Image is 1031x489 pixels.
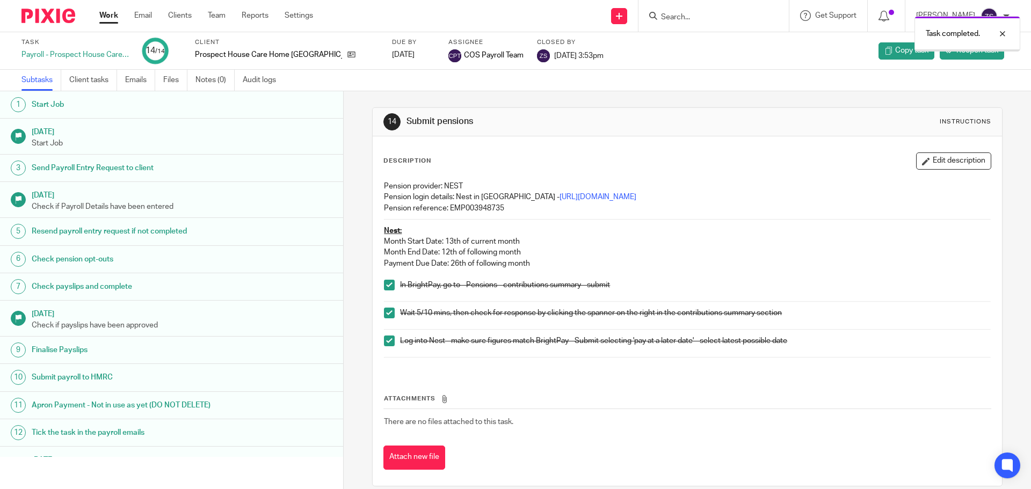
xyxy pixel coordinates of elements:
a: Work [99,10,118,21]
a: Files [163,70,187,91]
p: Wait 5/10 mins, then check for response by clicking the spanner on the right in the contributions... [400,308,990,318]
a: Settings [285,10,313,21]
div: 1 [11,97,26,112]
img: svg%3E [448,49,461,62]
a: Subtasks [21,70,61,91]
a: Email [134,10,152,21]
a: Clients [168,10,192,21]
div: [DATE] [392,49,435,60]
a: Team [208,10,226,21]
p: Check if Payroll Details have been entered [32,201,332,212]
h1: Check pension opt-outs [32,251,233,267]
a: Notes (0) [195,70,235,91]
button: Edit description [916,152,991,170]
label: Due by [392,38,435,47]
a: Emails [125,70,155,91]
span: There are no files attached to this task. [384,418,513,426]
label: Task [21,38,129,47]
div: Payroll - Prospect House Care Home Rainhill - BrightPay CLOUD - Pay day: [DATE] [21,49,129,60]
h1: Send Payroll Entry Request to client [32,160,233,176]
h1: [DATE] [32,187,332,201]
p: Pension provider: NEST [384,181,990,192]
a: Client tasks [69,70,117,91]
div: 14 [383,113,401,130]
h1: [DATE] [32,124,332,137]
p: Pension login details: Nest in [GEOGRAPHIC_DATA] - [384,192,990,202]
div: 7 [11,279,26,294]
img: svg%3E [981,8,998,25]
h1: Resend payroll entry request if not completed [32,223,233,239]
h1: [DATE] [32,452,332,465]
div: 11 [11,398,26,413]
div: 10 [11,370,26,385]
div: 12 [11,425,26,440]
p: Month End Date: 12th of following month [384,247,990,258]
h1: [DATE] [32,306,332,319]
label: Assignee [448,38,524,47]
h1: Start Job [32,97,233,113]
h1: Apron Payment - Not in use as yet (DO NOT DELETE) [32,397,233,413]
u: Nest: [384,227,402,235]
p: Start Job [32,138,332,149]
h1: Tick the task in the payroll emails [32,425,233,441]
p: Description [383,157,431,165]
button: Attach new file [383,446,445,470]
div: 6 [11,252,26,267]
a: Audit logs [243,70,284,91]
h1: Submit payroll to HMRC [32,369,233,385]
p: Month Start Date: 13th of current month [384,236,990,247]
img: Pixie [21,9,75,23]
p: Check if payslips have been approved [32,320,332,331]
span: COS Payroll Team [464,50,524,61]
p: Payment Due Date: 26th of following month [384,258,990,269]
span: Attachments [384,396,435,402]
p: Pension reference: EMP003948735 [384,203,990,214]
h1: Submit pensions [406,116,710,127]
h1: Finalise Payslips [32,342,233,358]
small: /14 [155,48,165,54]
a: Reports [242,10,268,21]
p: Task completed. [926,28,980,39]
div: 5 [11,224,26,239]
p: In BrightPay, go to - Pensions - contributions summary - submit [400,280,990,290]
img: svg%3E [537,49,550,62]
label: Client [195,38,379,47]
div: 14 [146,45,165,57]
p: Log into Nest - make sure figures match BrightPay - Submit selecting 'pay at a later date' - sele... [400,335,990,346]
div: 9 [11,342,26,357]
a: [URL][DOMAIN_NAME] [560,193,636,201]
span: [DATE] 3:53pm [554,52,604,59]
div: 3 [11,160,26,176]
h1: Check payslips and complete [32,279,233,295]
p: Prospect House Care Home [GEOGRAPHIC_DATA] [195,49,342,60]
div: Instructions [940,118,991,126]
